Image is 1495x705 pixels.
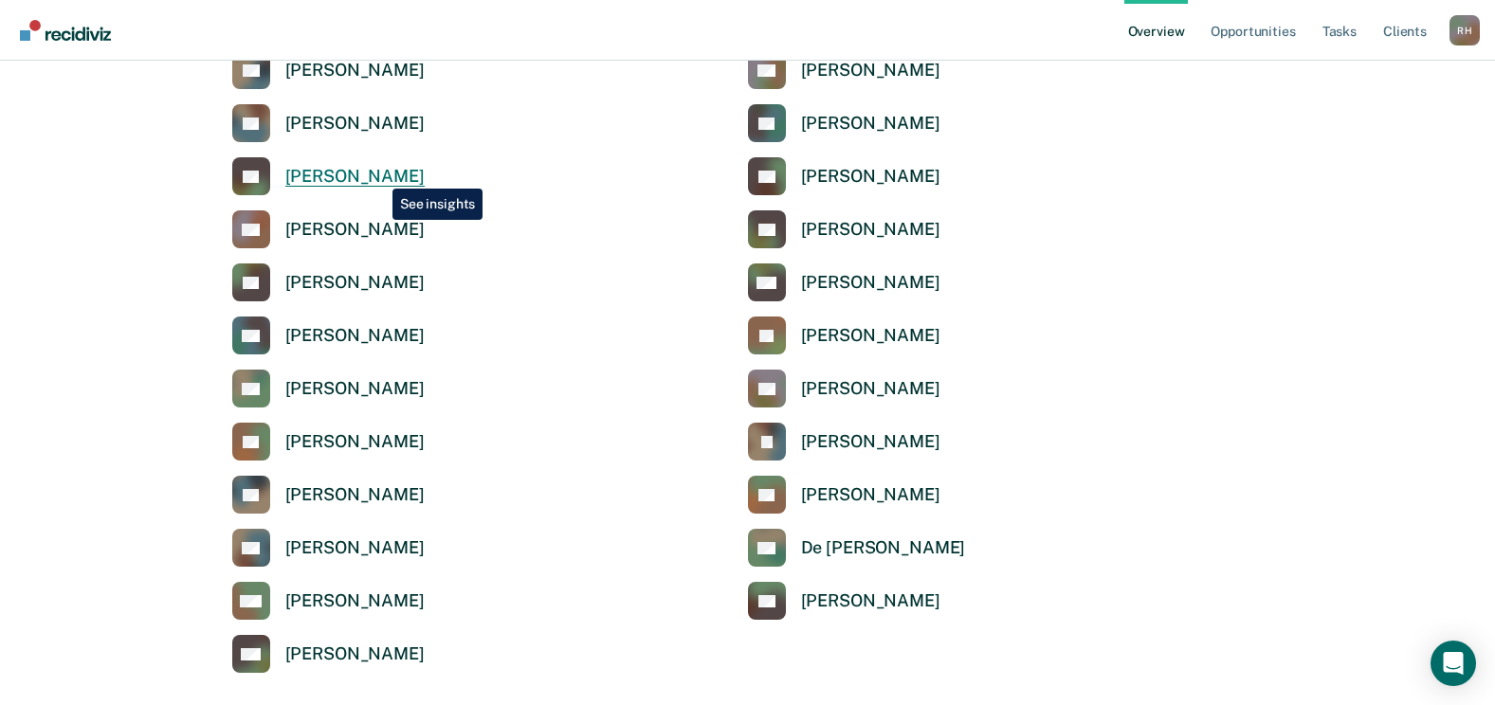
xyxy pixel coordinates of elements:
[748,582,940,620] a: [PERSON_NAME]
[285,378,425,400] div: [PERSON_NAME]
[285,590,425,612] div: [PERSON_NAME]
[748,370,940,407] a: [PERSON_NAME]
[232,316,425,354] a: [PERSON_NAME]
[748,51,940,89] a: [PERSON_NAME]
[1449,15,1480,45] button: Profile dropdown button
[748,157,940,195] a: [PERSON_NAME]
[285,643,425,665] div: [PERSON_NAME]
[20,20,111,41] img: Recidiviz
[801,378,940,400] div: [PERSON_NAME]
[285,60,425,81] div: [PERSON_NAME]
[748,210,940,248] a: [PERSON_NAME]
[801,219,940,241] div: [PERSON_NAME]
[232,423,425,461] a: [PERSON_NAME]
[801,590,940,612] div: [PERSON_NAME]
[285,113,425,135] div: [PERSON_NAME]
[285,219,425,241] div: [PERSON_NAME]
[232,635,425,673] a: [PERSON_NAME]
[801,537,966,559] div: De [PERSON_NAME]
[232,582,425,620] a: [PERSON_NAME]
[285,537,425,559] div: [PERSON_NAME]
[232,104,425,142] a: [PERSON_NAME]
[801,60,940,81] div: [PERSON_NAME]
[801,166,940,188] div: [PERSON_NAME]
[801,113,940,135] div: [PERSON_NAME]
[232,263,425,301] a: [PERSON_NAME]
[801,325,940,347] div: [PERSON_NAME]
[748,529,966,567] a: De [PERSON_NAME]
[801,272,940,294] div: [PERSON_NAME]
[285,166,425,188] div: [PERSON_NAME]
[285,431,425,453] div: [PERSON_NAME]
[1431,641,1476,686] div: Open Intercom Messenger
[285,325,425,347] div: [PERSON_NAME]
[748,423,940,461] a: [PERSON_NAME]
[801,431,940,453] div: [PERSON_NAME]
[748,263,940,301] a: [PERSON_NAME]
[1449,15,1480,45] div: R H
[232,370,425,407] a: [PERSON_NAME]
[285,484,425,506] div: [PERSON_NAME]
[748,476,940,514] a: [PERSON_NAME]
[285,272,425,294] div: [PERSON_NAME]
[801,484,940,506] div: [PERSON_NAME]
[232,210,425,248] a: [PERSON_NAME]
[748,316,940,354] a: [PERSON_NAME]
[232,529,425,567] a: [PERSON_NAME]
[232,157,425,195] a: [PERSON_NAME]
[232,51,425,89] a: [PERSON_NAME]
[232,476,425,514] a: [PERSON_NAME]
[748,104,940,142] a: [PERSON_NAME]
